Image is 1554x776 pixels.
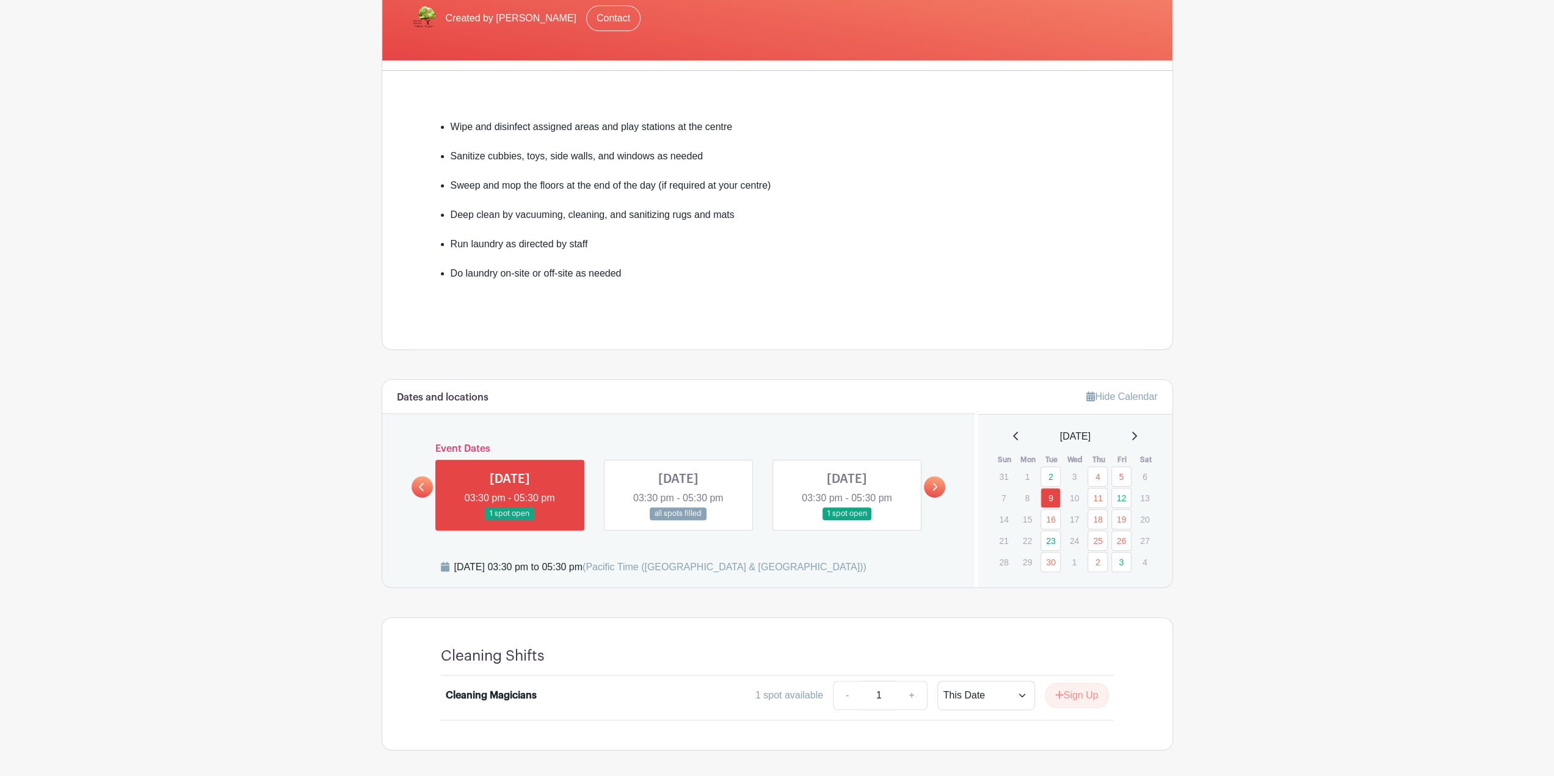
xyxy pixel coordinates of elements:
[451,149,1114,178] li: Sanitize cubbies, toys, side walls, and windows as needed
[1111,466,1131,487] a: 5
[993,454,1017,466] th: Sun
[1135,488,1155,507] p: 13
[993,467,1014,486] p: 31
[1111,488,1131,508] a: 12
[1111,552,1131,572] a: 3
[993,488,1014,507] p: 7
[451,178,1114,208] li: Sweep and mop the floors at the end of the day (if required at your centre)
[1040,552,1061,572] a: 30
[1064,510,1084,529] p: 17
[755,688,823,703] div: 1 spot available
[446,688,537,703] div: Cleaning Magicians
[433,443,924,455] h6: Event Dates
[441,647,545,665] h4: Cleaning Shifts
[586,5,641,31] a: Contact
[1134,454,1158,466] th: Sat
[1135,510,1155,529] p: 20
[1086,391,1157,402] a: Hide Calendar
[1040,509,1061,529] a: 16
[451,266,1114,296] li: Do laundry on-site or off-site as needed
[896,681,927,710] a: +
[451,208,1114,237] li: Deep clean by vacuuming, cleaning, and sanitizing rugs and mats
[993,510,1014,529] p: 14
[1087,466,1108,487] a: 4
[1064,553,1084,571] p: 1
[1064,467,1084,486] p: 3
[1017,531,1037,550] p: 22
[1087,488,1108,508] a: 11
[451,237,1114,266] li: Run laundry as directed by staff
[446,11,576,26] span: Created by [PERSON_NAME]
[1111,531,1131,551] a: 26
[1017,488,1037,507] p: 8
[833,681,861,710] a: -
[1135,531,1155,550] p: 27
[993,553,1014,571] p: 28
[1064,454,1087,466] th: Wed
[1087,509,1108,529] a: 18
[412,6,436,31] img: IMG_0645.png
[1060,429,1091,444] span: [DATE]
[1017,454,1040,466] th: Mon
[454,560,866,575] div: [DATE] 03:30 pm to 05:30 pm
[1040,466,1061,487] a: 2
[1135,553,1155,571] p: 4
[1045,683,1109,708] button: Sign Up
[1087,454,1111,466] th: Thu
[1017,510,1037,529] p: 15
[1111,454,1135,466] th: Fri
[1064,488,1084,507] p: 10
[451,120,1114,149] li: Wipe and disinfect assigned areas and play stations at the centre
[1040,531,1061,551] a: 23
[1087,531,1108,551] a: 25
[1111,509,1131,529] a: 19
[583,562,866,572] span: (Pacific Time ([GEOGRAPHIC_DATA] & [GEOGRAPHIC_DATA]))
[1064,531,1084,550] p: 24
[1040,454,1064,466] th: Tue
[1135,467,1155,486] p: 6
[1087,552,1108,572] a: 2
[1017,553,1037,571] p: 29
[1017,467,1037,486] p: 1
[1040,488,1061,508] a: 9
[397,392,488,404] h6: Dates and locations
[993,531,1014,550] p: 21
